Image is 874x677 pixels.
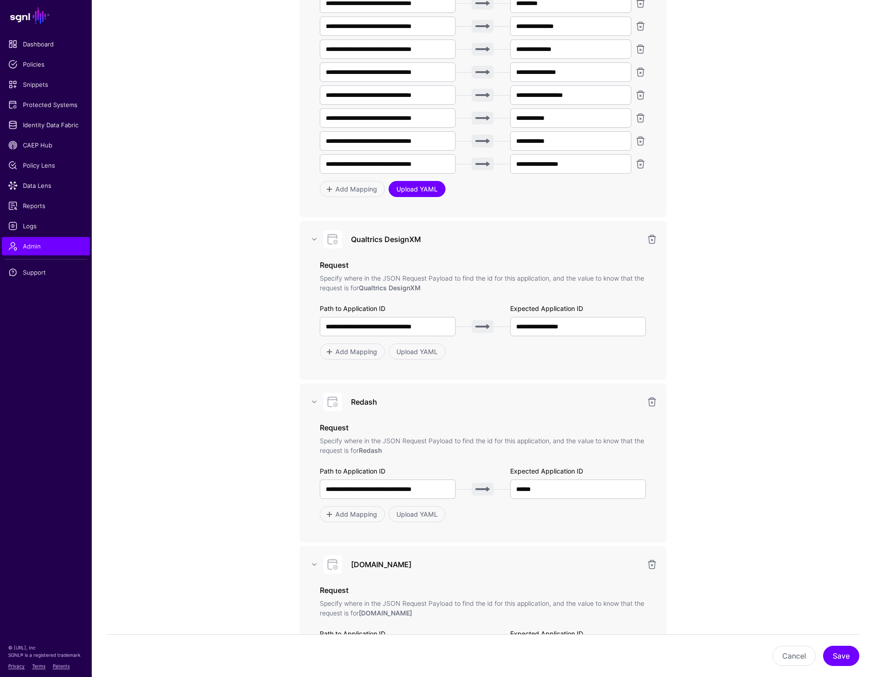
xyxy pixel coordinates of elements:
h3: Request [320,260,646,271]
a: Admin [2,237,90,255]
p: Specify where in the JSON Request Payload to find the id for this application, and the value to k... [320,273,646,293]
button: Cancel [773,646,816,666]
span: Identity Data Fabric [8,120,84,130]
strong: Redash [359,446,382,454]
label: Expected Application ID [510,466,583,476]
p: © [URL], Inc [8,644,84,651]
a: Upload YAML [389,181,445,197]
h3: Request [320,585,646,596]
label: Expected Application ID [510,629,583,638]
span: Reports [8,201,84,210]
button: Save [823,646,859,666]
a: Policies [2,55,90,73]
a: Snippets [2,75,90,94]
strong: [DOMAIN_NAME] [359,609,412,617]
p: SGNL® is a registered trademark [8,651,84,659]
span: Add Mapping [334,347,378,356]
a: Protected Systems [2,96,90,114]
p: Specify where in the JSON Request Payload to find the id for this application, and the value to k... [320,598,646,618]
span: Admin [8,242,84,251]
strong: Qualtrics DesignXM [359,284,421,292]
p: Specify where in the JSON Request Payload to find the id for this application, and the value to k... [320,436,646,455]
a: Privacy [8,663,25,669]
span: Data Lens [8,181,84,190]
a: Patents [53,663,70,669]
a: Upload YAML [389,344,445,360]
label: Path to Application ID [320,466,385,476]
a: CAEP Hub [2,136,90,154]
a: Reports [2,197,90,215]
span: Protected Systems [8,100,84,109]
label: Expected Application ID [510,304,583,313]
a: Upload YAML [389,506,445,522]
span: Policy Lens [8,161,84,170]
a: Identity Data Fabric [2,116,90,134]
h3: Qualtrics DesignXM [351,234,641,245]
a: Logs [2,217,90,235]
label: Path to Application ID [320,629,385,638]
span: CAEP Hub [8,141,84,150]
span: Add Mapping [334,509,378,519]
h3: Redash [351,396,641,407]
span: Policies [8,60,84,69]
a: Terms [32,663,45,669]
label: Path to Application ID [320,304,385,313]
a: Dashboard [2,35,90,53]
span: Add Mapping [334,184,378,194]
a: Policy Lens [2,156,90,175]
h3: Request [320,422,646,433]
span: Support [8,268,84,277]
a: SGNL [6,6,86,26]
h3: [DOMAIN_NAME] [351,559,641,570]
span: Dashboard [8,39,84,49]
a: Data Lens [2,176,90,195]
span: Logs [8,221,84,231]
span: Snippets [8,80,84,89]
